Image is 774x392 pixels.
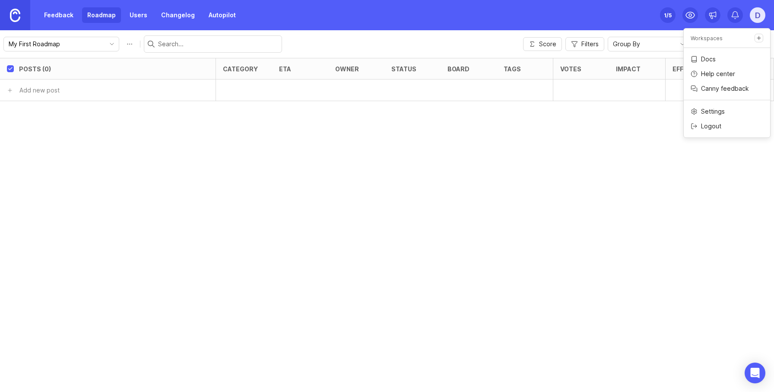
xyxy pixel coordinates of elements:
[684,105,770,118] a: Settings
[565,37,604,51] button: Filters
[523,37,562,51] button: Score
[203,7,241,23] a: Autopilot
[676,41,689,48] svg: toggle icon
[701,122,721,131] p: Logout
[10,9,20,22] img: Canny Home
[684,82,770,96] a: Canny feedback
[279,66,291,72] div: eta
[223,66,258,72] div: category
[504,66,521,72] div: tags
[701,107,725,116] p: Settings
[755,34,763,42] a: Create a new workspace
[156,7,200,23] a: Changelog
[3,37,119,51] div: toggle menu
[39,7,79,23] a: Feedback
[9,39,104,49] input: My First Roadmap
[701,55,716,64] p: Docs
[616,66,641,72] div: Impact
[124,7,152,23] a: Users
[82,7,121,23] a: Roadmap
[750,7,765,23] button: D
[123,37,136,51] button: Roadmap options
[158,39,278,49] input: Search...
[701,84,749,93] p: Canny feedback
[684,52,770,66] a: Docs
[19,86,60,95] div: Add new post
[745,363,765,383] div: Open Intercom Messenger
[105,41,119,48] svg: toggle icon
[684,67,770,81] a: Help center
[447,66,469,72] div: board
[660,7,676,23] button: 1/5
[391,66,416,72] div: status
[613,39,640,49] span: Group By
[581,40,599,48] span: Filters
[664,9,672,21] div: 1 /5
[19,66,51,72] div: Posts (0)
[701,70,735,78] p: Help center
[335,66,359,72] div: owner
[691,35,723,42] p: Workspaces
[539,40,556,48] span: Score
[560,66,581,72] div: Votes
[608,37,690,51] div: toggle menu
[672,66,697,72] div: Effort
